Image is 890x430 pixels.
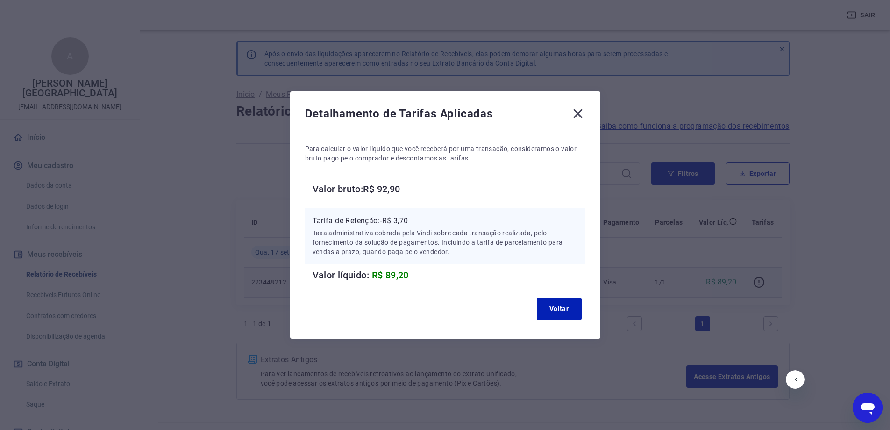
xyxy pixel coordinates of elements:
button: Voltar [537,298,582,320]
div: Detalhamento de Tarifas Aplicadas [305,106,585,125]
p: Taxa administrativa cobrada pela Vindi sobre cada transação realizada, pelo fornecimento da soluç... [313,228,578,256]
span: Olá! Precisa de ajuda? [6,7,78,14]
p: Tarifa de Retenção: -R$ 3,70 [313,215,578,226]
h6: Valor líquido: [313,268,585,283]
span: R$ 89,20 [372,270,409,281]
iframe: Botão para abrir a janela de mensagens [853,393,883,423]
iframe: Fechar mensagem [786,370,805,389]
h6: Valor bruto: R$ 92,90 [313,182,585,197]
p: Para calcular o valor líquido que você receberá por uma transação, consideramos o valor bruto pag... [305,144,585,163]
